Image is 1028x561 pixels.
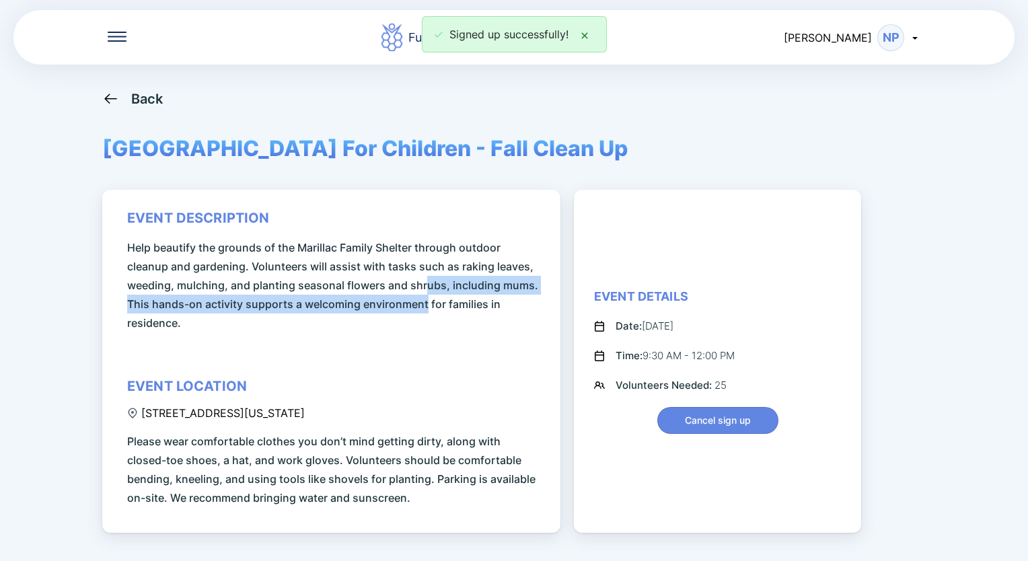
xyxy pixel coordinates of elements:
[127,210,270,226] div: event description
[127,238,540,332] span: Help beautify the grounds of the Marillac Family Shelter through outdoor cleanup and gardening. V...
[685,414,751,427] span: Cancel sign up
[449,28,568,41] span: Signed up successfully!
[127,432,540,507] span: Please wear comfortable clothes you don’t mind getting dirty, along with closed-toe shoes, a hat,...
[616,349,642,362] span: Time:
[616,379,714,391] span: Volunteers Needed:
[127,378,247,394] div: event location
[616,320,642,332] span: Date:
[131,91,163,107] div: Back
[127,406,305,420] div: [STREET_ADDRESS][US_STATE]
[102,135,628,161] span: [GEOGRAPHIC_DATA] For Children - Fall Clean Up
[616,377,727,394] div: 25
[657,407,778,434] button: Cancel sign up
[594,289,688,305] div: Event Details
[616,318,673,334] div: [DATE]
[616,348,735,364] div: 9:30 AM - 12:00 PM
